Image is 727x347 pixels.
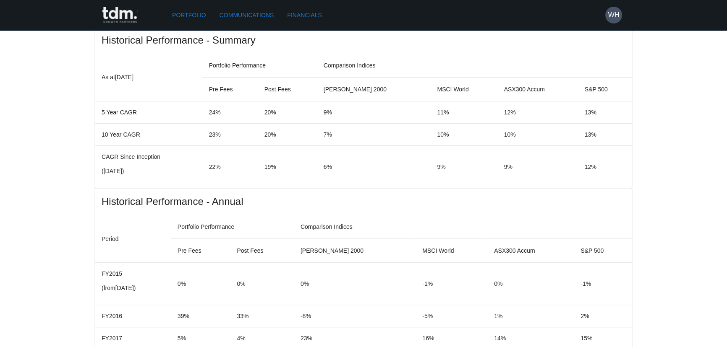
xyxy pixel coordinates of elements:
[430,77,497,101] th: MSCI World
[258,77,317,101] th: Post Fees
[102,34,625,47] span: Historical Performance - Summary
[430,123,497,145] td: 10%
[202,101,258,123] td: 24%
[95,215,171,263] th: Period
[230,263,293,305] td: 0%
[171,263,230,305] td: 0%
[102,195,625,208] span: Historical Performance - Annual
[578,123,632,145] td: 13%
[294,263,416,305] td: 0%
[578,145,632,188] td: 12%
[258,123,317,145] td: 20%
[169,8,209,23] a: Portfolio
[605,7,622,23] button: WH
[102,167,196,175] p: ( [DATE] )
[202,77,258,101] th: Pre Fees
[497,145,578,188] td: 9%
[578,77,632,101] th: S&P 500
[574,263,632,305] td: -1%
[258,101,317,123] td: 20%
[202,54,317,78] th: Portfolio Performance
[317,101,431,123] td: 9%
[171,305,230,327] td: 39%
[430,145,497,188] td: 9%
[574,305,632,327] td: 2%
[171,215,294,239] th: Portfolio Performance
[95,263,171,305] td: FY2015
[294,305,416,327] td: -8%
[574,239,632,263] th: S&P 500
[284,8,325,23] a: Financials
[317,77,431,101] th: [PERSON_NAME] 2000
[416,263,487,305] td: -1%
[202,145,258,188] td: 22%
[497,123,578,145] td: 10%
[487,305,574,327] td: 1%
[294,215,632,239] th: Comparison Indices
[258,145,317,188] td: 19%
[317,54,632,78] th: Comparison Indices
[317,123,431,145] td: 7%
[216,8,277,23] a: Communications
[578,101,632,123] td: 13%
[230,239,293,263] th: Post Fees
[497,101,578,123] td: 12%
[294,239,416,263] th: [PERSON_NAME] 2000
[102,72,196,82] p: As at [DATE]
[95,145,202,188] td: CAGR Since Inception
[95,101,202,123] td: 5 Year CAGR
[608,10,620,20] h6: WH
[202,123,258,145] td: 23%
[487,263,574,305] td: 0%
[171,239,230,263] th: Pre Fees
[487,239,574,263] th: ASX300 Accum
[497,77,578,101] th: ASX300 Accum
[430,101,497,123] td: 11%
[230,305,293,327] td: 33%
[95,305,171,327] td: FY2016
[416,239,487,263] th: MSCI World
[95,123,202,145] td: 10 Year CAGR
[317,145,431,188] td: 6%
[102,284,164,292] p: (from [DATE] )
[416,305,487,327] td: -5%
